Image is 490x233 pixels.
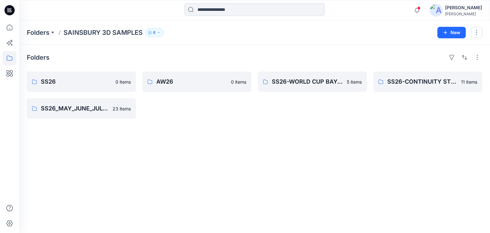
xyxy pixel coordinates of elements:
a: Folders [27,28,49,37]
p: AW26 [156,77,227,86]
p: SS26-WORLD CUP BAY-[PERSON_NAME] [272,77,343,86]
a: SS260 items [27,71,136,92]
p: SS26 [41,77,112,86]
p: 11 items [461,79,477,85]
button: 6 [145,28,164,37]
div: [PERSON_NAME] [445,11,482,16]
p: 0 items [115,79,131,85]
img: avatar [430,4,442,17]
p: SS26_MAY_JUNE_JULY_3D SAMPLES [41,104,109,113]
p: SS26-CONTINUITY STYLES [387,77,457,86]
p: 0 items [231,79,246,85]
a: SS26-CONTINUITY STYLES11 items [373,71,482,92]
p: 5 items [347,79,362,85]
a: SS26_MAY_JUNE_JULY_3D SAMPLES23 items [27,98,136,119]
button: New [437,27,466,38]
h4: Folders [27,54,49,61]
a: SS26-WORLD CUP BAY-[PERSON_NAME]5 items [258,71,367,92]
p: SAINSBURY 3D SAMPLES [63,28,143,37]
div: [PERSON_NAME] [445,4,482,11]
p: 6 [153,29,156,36]
a: AW260 items [142,71,251,92]
p: 23 items [113,105,131,112]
